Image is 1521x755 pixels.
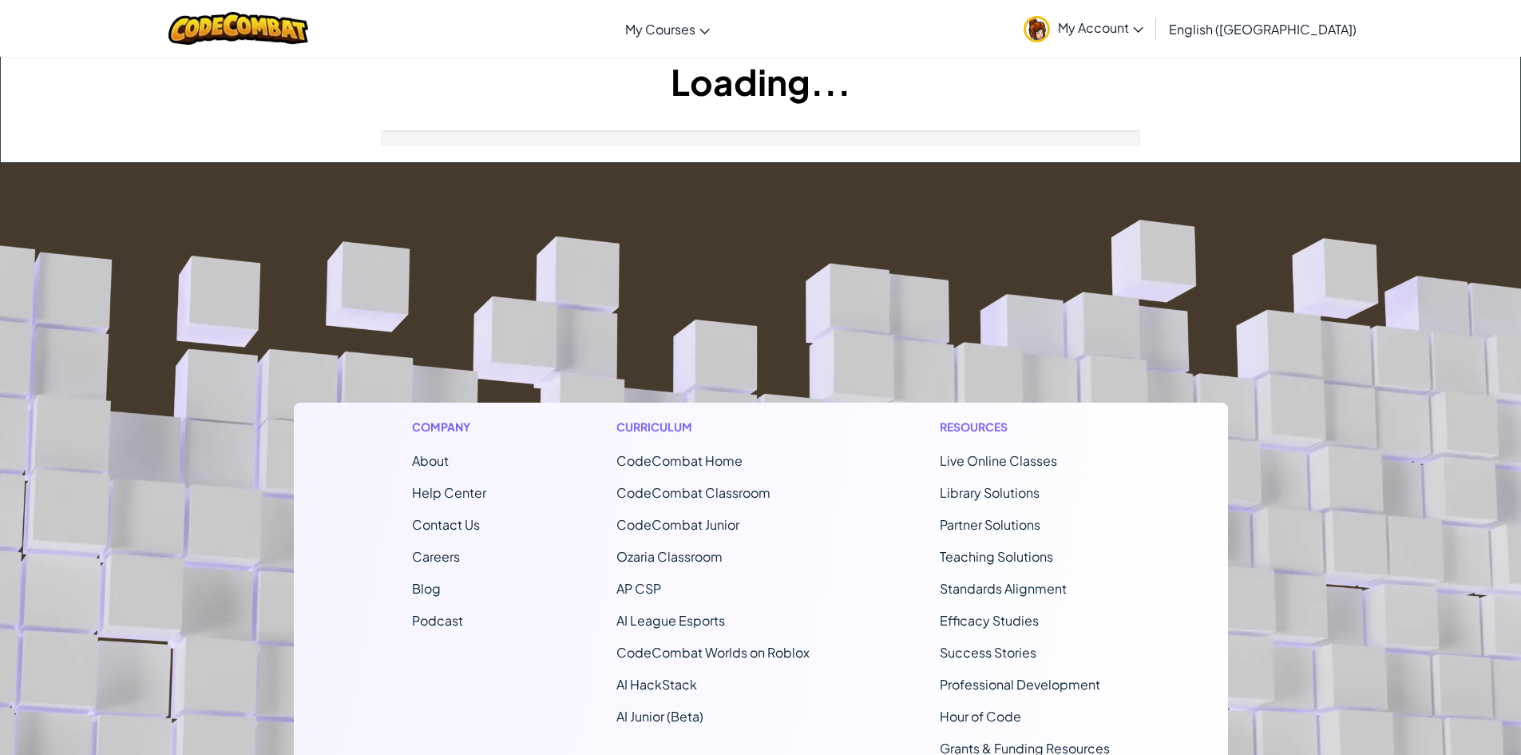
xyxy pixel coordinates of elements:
a: AI Junior (Beta) [616,708,703,725]
span: My Account [1058,19,1143,36]
a: My Courses [617,7,718,50]
a: English ([GEOGRAPHIC_DATA]) [1161,7,1365,50]
span: CodeCombat Home [616,452,743,469]
a: Careers [412,548,460,565]
a: AI HackStack [616,676,697,693]
a: Efficacy Studies [940,612,1039,629]
a: My Account [1016,3,1151,54]
a: About [412,452,449,469]
a: Standards Alignment [940,580,1067,597]
a: CodeCombat Junior [616,516,739,533]
img: CodeCombat logo [168,12,308,45]
img: avatar [1024,16,1050,42]
a: Podcast [412,612,463,629]
h1: Loading... [1,57,1520,106]
a: AI League Esports [616,612,725,629]
span: My Courses [625,21,695,38]
a: Live Online Classes [940,452,1057,469]
span: English ([GEOGRAPHIC_DATA]) [1169,21,1357,38]
a: Teaching Solutions [940,548,1053,565]
h1: Company [412,419,486,435]
a: Professional Development [940,676,1100,693]
a: Ozaria Classroom [616,548,723,565]
a: Hour of Code [940,708,1021,725]
span: Contact Us [412,516,480,533]
a: CodeCombat Worlds on Roblox [616,644,810,661]
h1: Resources [940,419,1110,435]
a: CodeCombat Classroom [616,484,770,501]
a: Blog [412,580,441,597]
a: Success Stories [940,644,1036,661]
a: Help Center [412,484,486,501]
a: AP CSP [616,580,661,597]
a: Partner Solutions [940,516,1040,533]
h1: Curriculum [616,419,810,435]
a: Library Solutions [940,484,1040,501]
